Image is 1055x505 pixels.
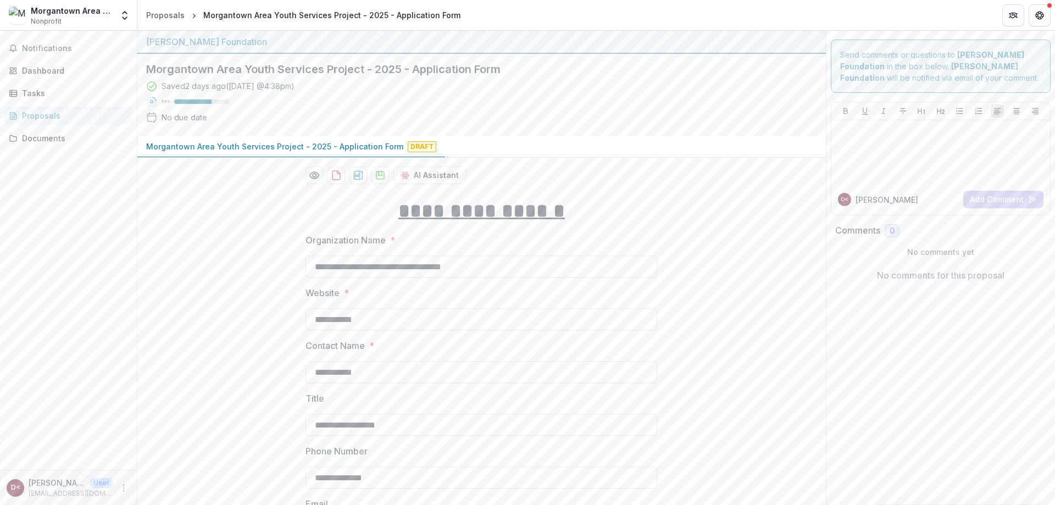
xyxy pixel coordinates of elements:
button: Add Comment [963,191,1043,208]
button: Preview 0685ea58-6e31-4c07-aa7c-11e2054b639d-0.pdf [306,167,323,184]
h2: Comments [835,225,880,236]
div: Morgantown Area Youth Services Project - 2025 - Application Form [203,9,460,21]
button: download-proposal [349,167,367,184]
button: Get Help [1029,4,1051,26]
h2: Morgantown Area Youth Services Project - 2025 - Application Form [146,63,799,76]
p: No comments for this proposal [877,269,1004,282]
button: Align Right [1029,104,1042,118]
button: download-proposal [327,167,345,184]
p: User [90,478,113,488]
div: Proposals [146,9,185,21]
p: No comments yet [835,246,1047,258]
button: Notifications [4,40,132,57]
a: Tasks [4,84,132,102]
span: Nonprofit [31,16,62,26]
button: Italicize [877,104,890,118]
p: Phone Number [306,445,368,458]
div: Documents [22,132,124,144]
button: Partners [1002,4,1024,26]
div: Proposals [22,110,124,121]
button: Align Left [991,104,1004,118]
p: Contact Name [306,339,365,352]
nav: breadcrumb [142,7,465,23]
p: 68 % [162,98,170,106]
p: [PERSON_NAME] [856,194,918,206]
button: Heading 1 [915,104,928,118]
p: Organization Name [306,234,386,247]
p: Website [306,286,340,299]
a: Proposals [4,107,132,125]
button: Ordered List [972,104,985,118]
button: Strike [896,104,909,118]
span: Notifications [22,44,128,53]
div: [PERSON_NAME] Foundation [146,35,817,48]
span: 0 [890,226,895,236]
div: Tasks [22,87,124,99]
button: More [117,481,130,495]
span: Draft [408,141,436,152]
div: Saved 2 days ago ( [DATE] @ 4:38pm ) [162,80,295,92]
button: Underline [858,104,871,118]
button: Bold [839,104,852,118]
div: Send comments or questions to in the box below. will be notified via email of your comment. [831,40,1051,93]
div: Dashboard [22,65,124,76]
p: [EMAIL_ADDRESS][DOMAIN_NAME] [29,489,113,498]
p: [PERSON_NAME] <[EMAIL_ADDRESS][DOMAIN_NAME]> [29,477,86,489]
p: Morgantown Area Youth Services Project - 2025 - Application Form [146,141,403,152]
div: Danny Trejo <maysp160@gmail.com> [11,484,20,491]
div: No due date [162,112,207,123]
button: Bullet List [953,104,966,118]
button: Heading 2 [934,104,947,118]
div: Morgantown Area Youth Services Project [31,5,113,16]
a: Proposals [142,7,189,23]
button: download-proposal [371,167,389,184]
a: Dashboard [4,62,132,80]
button: AI Assistant [393,167,466,184]
img: Morgantown Area Youth Services Project [9,7,26,24]
div: Danny Trejo <maysp160@gmail.com> [841,197,848,202]
button: Open entity switcher [117,4,132,26]
a: Documents [4,129,132,147]
p: Title [306,392,324,405]
button: Align Center [1010,104,1023,118]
